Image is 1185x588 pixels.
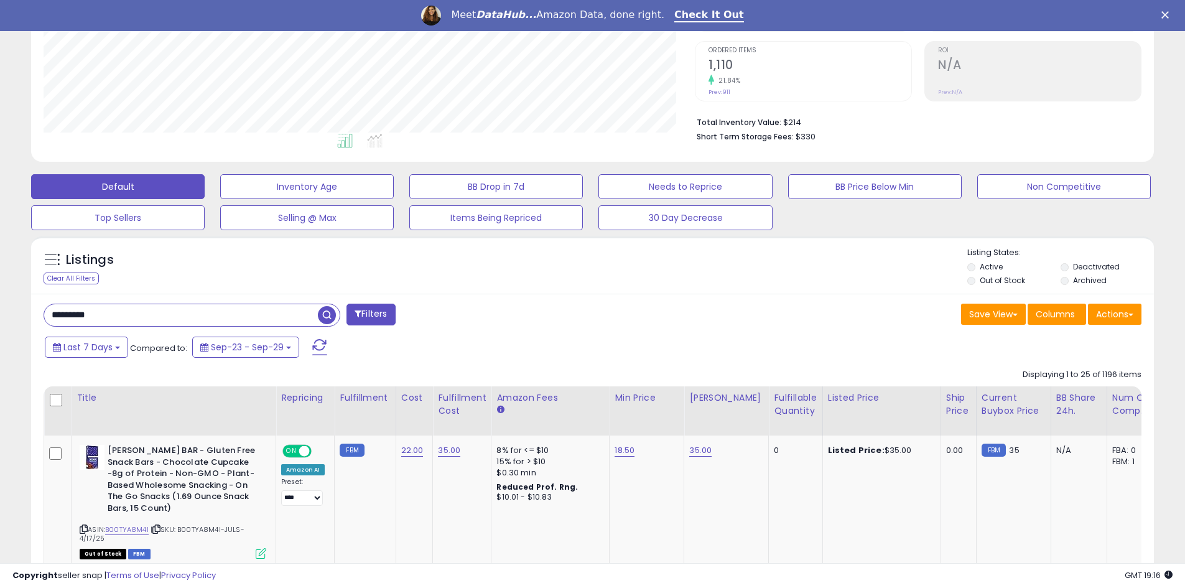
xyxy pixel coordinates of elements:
div: $35.00 [828,445,931,456]
div: Listed Price [828,391,936,404]
button: Filters [346,304,395,325]
div: Amazon AI [281,464,325,475]
button: 30 Day Decrease [598,205,772,230]
h5: Listings [66,251,114,269]
div: Displaying 1 to 25 of 1196 items [1023,369,1141,381]
small: Amazon Fees. [496,404,504,416]
span: Last 7 Days [63,341,113,353]
span: Ordered Items [709,47,911,54]
div: 8% for <= $10 [496,445,600,456]
button: BB Drop in 7d [409,174,583,199]
small: FBM [982,444,1006,457]
button: BB Price Below Min [788,174,962,199]
div: Clear All Filters [44,273,99,284]
a: 18.50 [615,444,634,457]
span: ROI [938,47,1141,54]
a: Check It Out [674,9,744,22]
button: Default [31,174,205,199]
li: $214 [697,114,1132,129]
div: Fulfillable Quantity [774,391,817,418]
div: $0.30 min [496,467,600,478]
div: N/A [1056,445,1097,456]
div: BB Share 24h. [1056,391,1102,418]
label: Deactivated [1073,261,1120,272]
label: Active [980,261,1003,272]
div: FBM: 1 [1112,456,1153,467]
b: Short Term Storage Fees: [697,131,794,142]
div: [PERSON_NAME] [689,391,763,404]
button: Save View [961,304,1026,325]
b: Reduced Prof. Rng. [496,482,578,492]
small: FBM [340,444,364,457]
div: Close [1161,11,1174,19]
div: Amazon Fees [496,391,604,404]
div: Current Buybox Price [982,391,1046,418]
a: 22.00 [401,444,424,457]
div: $10.01 - $10.83 [496,492,600,503]
div: Num of Comp. [1112,391,1158,418]
div: Meet Amazon Data, done right. [451,9,664,21]
button: Columns [1028,304,1086,325]
div: Repricing [281,391,329,404]
img: 41Vyzx5rJHL._SL40_.jpg [80,445,105,470]
small: 21.84% [714,76,740,85]
b: Total Inventory Value: [697,117,781,128]
label: Out of Stock [980,275,1025,286]
button: Selling @ Max [220,205,394,230]
button: Actions [1088,304,1141,325]
div: Title [77,391,271,404]
span: Sep-23 - Sep-29 [211,341,284,353]
b: Listed Price: [828,444,885,456]
div: Min Price [615,391,679,404]
div: seller snap | | [12,570,216,582]
a: Privacy Policy [161,569,216,581]
div: 0.00 [946,445,967,456]
strong: Copyright [12,569,58,581]
p: Listing States: [967,247,1154,259]
span: $330 [796,131,816,142]
span: 35 [1009,444,1019,456]
button: Sep-23 - Sep-29 [192,337,299,358]
div: Preset: [281,478,325,506]
div: Ship Price [946,391,971,418]
span: Compared to: [130,342,187,354]
div: FBA: 0 [1112,445,1153,456]
button: Top Sellers [31,205,205,230]
span: All listings that are currently out of stock and unavailable for purchase on Amazon [80,549,126,559]
span: OFF [310,446,330,457]
span: FBM [128,549,151,559]
a: 35.00 [438,444,460,457]
button: Needs to Reprice [598,174,772,199]
a: 35.00 [689,444,712,457]
button: Last 7 Days [45,337,128,358]
label: Archived [1073,275,1107,286]
img: Profile image for Georgie [421,6,441,26]
div: 15% for > $10 [496,456,600,467]
div: Fulfillment Cost [438,391,486,418]
b: [PERSON_NAME] BAR - Gluten Free Snack Bars - Chocolate Cupcake -8g of Protein - Non-GMO - Plant-B... [108,445,259,517]
h2: N/A [938,58,1141,75]
i: DataHub... [476,9,536,21]
h2: 1,110 [709,58,911,75]
div: Cost [401,391,428,404]
a: Terms of Use [106,569,159,581]
span: Columns [1036,308,1075,320]
div: Fulfillment [340,391,390,404]
span: | SKU: B00TYA8M4I-JULS-4/17/25 [80,525,244,543]
button: Inventory Age [220,174,394,199]
span: 2025-10-7 19:16 GMT [1125,569,1173,581]
button: Items Being Repriced [409,205,583,230]
button: Non Competitive [977,174,1151,199]
span: ON [284,446,299,457]
a: B00TYA8M4I [105,525,149,535]
div: 0 [774,445,812,456]
small: Prev: 911 [709,88,730,96]
small: Prev: N/A [938,88,962,96]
